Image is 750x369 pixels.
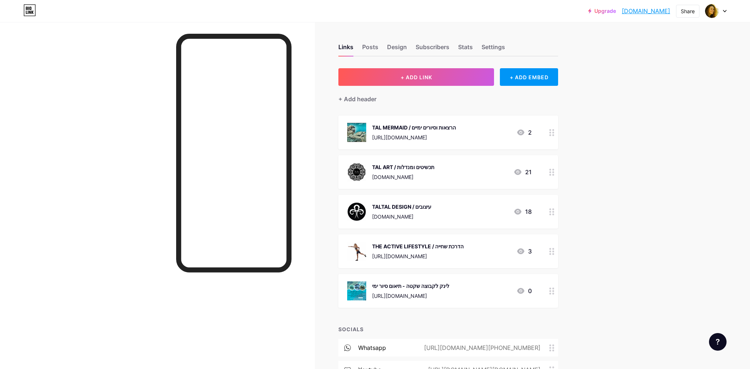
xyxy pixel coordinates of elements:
[705,4,719,18] img: talraz
[372,282,449,290] div: לינק לקבוצה שקטה - תיאום סיור ימי
[338,68,494,86] button: + ADD LINK
[372,213,431,220] div: [DOMAIN_NAME]
[516,286,532,295] div: 0
[372,134,456,141] div: [URL][DOMAIN_NAME]
[347,162,366,182] img: TAL ART / תכשיטים ומנדלות
[347,281,366,300] img: לינק לקבוצה שקטה - תיאום סיור ימי
[338,95,376,103] div: + Add header
[416,43,449,56] div: Subscribers
[622,7,670,15] a: [DOMAIN_NAME]
[500,68,558,86] div: + ADD EMBED
[458,43,473,56] div: Stats
[372,163,434,171] div: TAL ART / תכשיטים ומנדלות
[338,43,353,56] div: Links
[516,128,532,137] div: 2
[482,43,505,56] div: Settings
[347,123,366,142] img: TAL MERMAID / הרצאות וסיורים ימיים
[347,242,366,261] img: THE ACTIVE LIFESTYLE / הדרכת שחייה
[338,325,558,333] div: SOCIALS
[513,168,532,176] div: 21
[347,202,366,221] img: TALTAL DESIGN / עיצובים
[372,242,464,250] div: THE ACTIVE LIFESTYLE / הדרכת שחייה
[372,292,449,300] div: [URL][DOMAIN_NAME]
[372,252,464,260] div: [URL][DOMAIN_NAME]
[387,43,407,56] div: Design
[362,43,378,56] div: Posts
[401,74,432,80] span: + ADD LINK
[358,343,386,352] div: whatsapp
[372,203,431,211] div: TALTAL DESIGN / עיצובים
[588,8,616,14] a: Upgrade
[513,207,532,216] div: 18
[372,173,434,181] div: [DOMAIN_NAME]
[412,343,549,352] div: [URL][DOMAIN_NAME][PHONE_NUMBER]
[681,7,695,15] div: Share
[372,124,456,131] div: TAL MERMAID / הרצאות וסיורים ימיים
[516,247,532,256] div: 3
